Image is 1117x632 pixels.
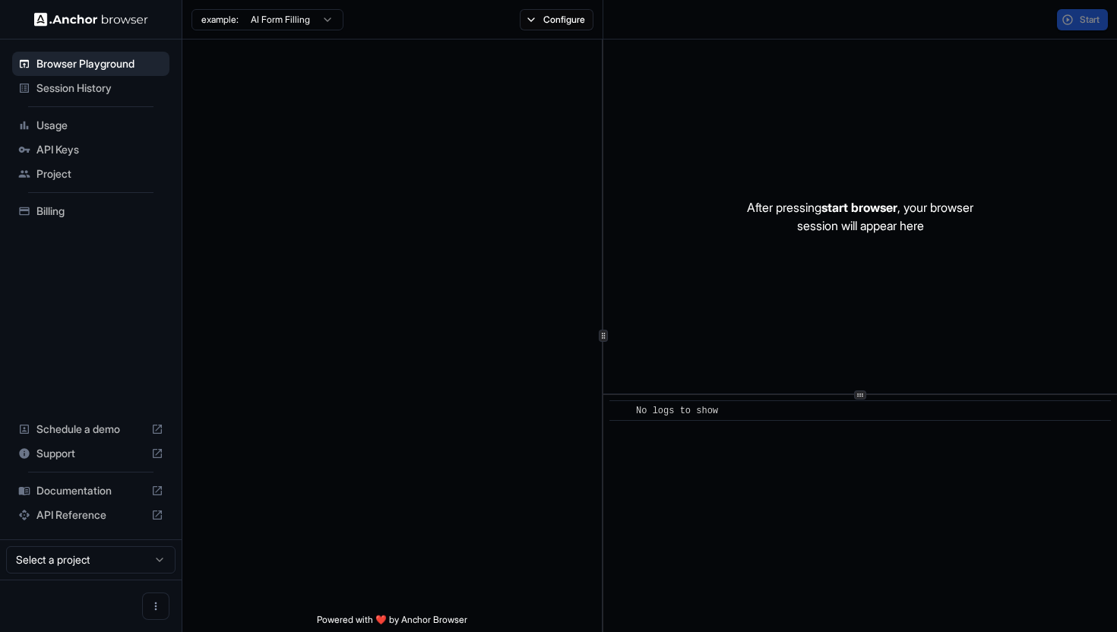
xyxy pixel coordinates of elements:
span: Project [36,166,163,182]
div: Documentation [12,479,169,503]
div: Billing [12,199,169,223]
img: Anchor Logo [34,12,148,27]
div: Session History [12,76,169,100]
span: Schedule a demo [36,422,145,437]
span: API Keys [36,142,163,157]
p: After pressing , your browser session will appear here [747,198,973,235]
div: Project [12,162,169,186]
span: start browser [821,200,897,215]
div: API Reference [12,503,169,527]
span: Browser Playground [36,56,163,71]
span: API Reference [36,507,145,523]
div: Support [12,441,169,466]
div: Usage [12,113,169,137]
span: example: [201,14,239,26]
span: ​ [617,403,625,419]
span: Usage [36,118,163,133]
span: Powered with ❤️ by Anchor Browser [317,614,467,632]
div: Schedule a demo [12,417,169,441]
div: Browser Playground [12,52,169,76]
button: Open menu [142,592,169,620]
span: Support [36,446,145,461]
span: No logs to show [636,406,718,416]
div: API Keys [12,137,169,162]
span: Documentation [36,483,145,498]
button: Configure [520,9,593,30]
span: Session History [36,81,163,96]
span: Billing [36,204,163,219]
